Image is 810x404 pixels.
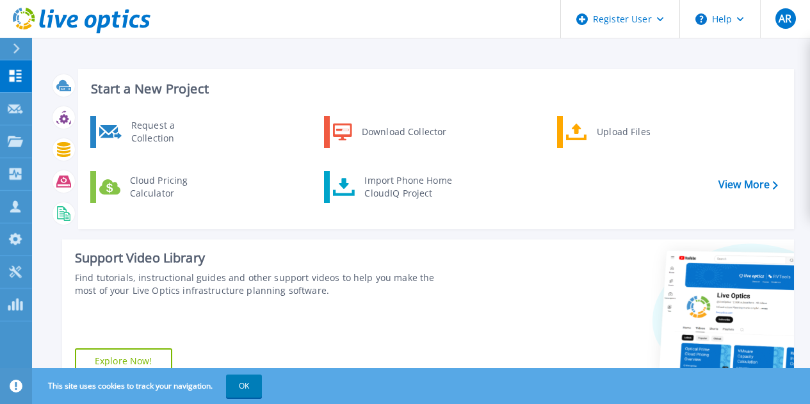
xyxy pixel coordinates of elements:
a: Download Collector [324,116,455,148]
div: Support Video Library [75,250,455,266]
a: View More [718,179,778,191]
div: Find tutorials, instructional guides and other support videos to help you make the most of your L... [75,271,455,297]
div: Cloud Pricing Calculator [124,174,218,200]
h3: Start a New Project [91,82,777,96]
div: Import Phone Home CloudIQ Project [358,174,458,200]
span: This site uses cookies to track your navigation. [35,375,262,398]
div: Download Collector [355,119,452,145]
div: Request a Collection [125,119,218,145]
a: Upload Files [557,116,688,148]
a: Cloud Pricing Calculator [90,171,222,203]
a: Explore Now! [75,348,172,374]
a: Request a Collection [90,116,222,148]
span: AR [779,13,791,24]
button: OK [226,375,262,398]
div: Upload Files [590,119,685,145]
